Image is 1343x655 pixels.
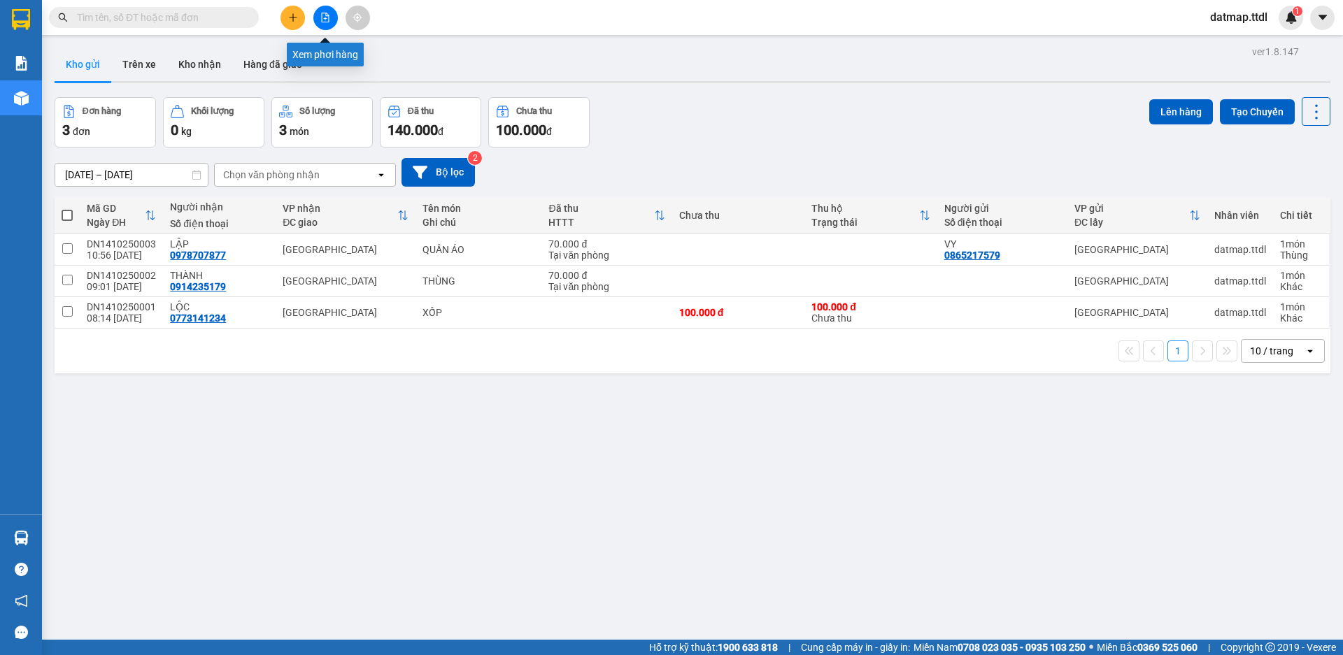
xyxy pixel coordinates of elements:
span: Miền Bắc [1097,640,1198,655]
div: Khối lượng [191,106,234,116]
th: Toggle SortBy [276,197,415,234]
div: Chi tiết [1280,210,1322,221]
div: Khác [1280,281,1322,292]
div: 0978707877 [170,250,226,261]
div: Thu hộ [811,203,918,214]
div: ĐC lấy [1074,217,1189,228]
span: Hỗ trợ kỹ thuật: [649,640,778,655]
div: datmap.ttdl [1214,275,1266,287]
div: 70.000 đ [548,270,665,281]
strong: 0708 023 035 - 0935 103 250 [958,642,1086,653]
div: QUẦN ÁO [422,244,534,255]
span: kg [181,126,192,137]
div: datmap.ttdl [1214,244,1266,255]
img: icon-new-feature [1285,11,1298,24]
span: ⚪️ [1089,645,1093,650]
div: 0865217579 [12,60,154,80]
div: Chưa thu [679,210,797,221]
span: copyright [1265,642,1275,652]
button: Đã thu140.000đ [380,97,481,147]
div: 0914235179 [170,281,226,292]
div: Nhân viên [1214,210,1266,221]
div: 1 món [1280,270,1322,281]
div: Chọn văn phòng nhận [223,168,320,182]
button: Kho gửi [55,48,111,81]
span: plus [288,13,298,22]
span: aim [353,13,362,22]
div: ver 1.8.147 [1252,44,1299,59]
div: Tên món [422,203,534,214]
div: [GEOGRAPHIC_DATA] [1074,275,1200,287]
div: 10:56 [DATE] [87,250,156,261]
div: datmap.ttdl [1214,307,1266,318]
div: [GEOGRAPHIC_DATA] [283,307,408,318]
strong: 1900 633 818 [718,642,778,653]
span: message [15,626,28,639]
th: Toggle SortBy [1067,197,1207,234]
span: 1 [1295,6,1300,16]
span: notification [15,594,28,607]
div: 1 món [1280,301,1322,312]
div: Số điện thoại [170,218,269,229]
div: 0978707877 [164,60,306,80]
button: Kho nhận [167,48,232,81]
div: Tại văn phòng [548,250,665,261]
span: file-add [320,13,330,22]
div: VP gửi [1074,203,1189,214]
div: XỐP [422,307,534,318]
div: VY [12,43,154,60]
div: [GEOGRAPHIC_DATA] [164,12,306,43]
span: Gửi: [12,12,34,27]
div: ĐC giao [283,217,397,228]
div: DN1410250002 [87,270,156,281]
button: file-add [313,6,338,30]
div: LẬP [170,238,269,250]
th: Toggle SortBy [804,197,937,234]
span: datmap.ttdl [1199,8,1279,26]
div: THÙNG [422,275,534,287]
input: Select a date range. [55,164,208,186]
div: Ghi chú [422,217,534,228]
span: search [58,13,68,22]
img: warehouse-icon [14,531,29,545]
div: VP nhận [283,203,397,214]
span: đ [438,126,443,137]
button: plus [280,6,305,30]
span: CR : [10,89,32,104]
span: Cung cấp máy in - giấy in: [801,640,910,655]
div: Ngày ĐH [87,217,145,228]
span: Miền Nam [914,640,1086,655]
button: caret-down [1310,6,1335,30]
div: DN1410250003 [87,238,156,250]
div: VY [944,238,1060,250]
span: 3 [62,122,70,138]
div: THÀNH [170,270,269,281]
div: [GEOGRAPHIC_DATA] [12,12,154,43]
div: Chưa thu [516,106,552,116]
svg: open [1305,345,1316,357]
div: DN1410250001 [87,301,156,312]
div: Số điện thoại [944,217,1060,228]
th: Toggle SortBy [541,197,671,234]
span: caret-down [1316,11,1329,24]
img: solution-icon [14,56,29,71]
span: món [290,126,309,137]
div: Đơn hàng [83,106,121,116]
div: Tại văn phòng [548,281,665,292]
sup: 1 [1293,6,1302,16]
div: HTTT [548,217,653,228]
div: 100.000 đ [679,307,797,318]
button: Trên xe [111,48,167,81]
button: Đơn hàng3đơn [55,97,156,147]
div: [GEOGRAPHIC_DATA] [283,275,408,287]
span: question-circle [15,563,28,576]
button: Khối lượng0kg [163,97,264,147]
div: LỘC [170,301,269,312]
button: Tạo Chuyến [1220,99,1295,124]
div: 70.000 [10,88,156,105]
span: đ [546,126,552,137]
div: Khác [1280,312,1322,324]
th: Toggle SortBy [80,197,163,234]
span: 3 [279,122,287,138]
strong: 0369 525 060 [1137,642,1198,653]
